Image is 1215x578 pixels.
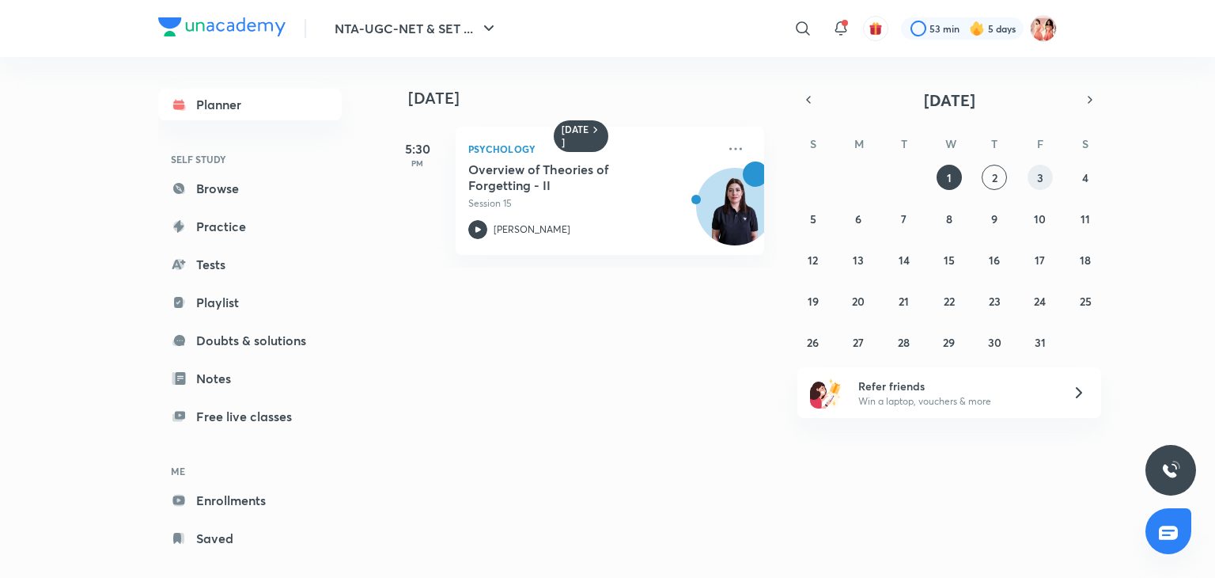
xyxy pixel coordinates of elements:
[158,485,342,516] a: Enrollments
[969,21,985,36] img: streak
[891,206,917,231] button: October 7, 2025
[982,329,1007,355] button: October 30, 2025
[1080,253,1091,268] abbr: October 18, 2025
[991,136,997,151] abbr: Thursday
[158,17,286,36] img: Company Logo
[944,253,955,268] abbr: October 15, 2025
[855,211,861,226] abbr: October 6, 2025
[1030,15,1057,42] img: Rashi Gupta
[386,139,449,158] h5: 5:30
[1028,288,1053,314] button: October 24, 2025
[898,335,910,350] abbr: October 28, 2025
[158,249,342,280] a: Tests
[992,170,997,185] abbr: October 2, 2025
[982,288,1007,314] button: October 23, 2025
[1028,206,1053,231] button: October 10, 2025
[863,16,888,41] button: avatar
[1161,461,1180,480] img: ttu
[944,294,955,309] abbr: October 22, 2025
[1082,136,1088,151] abbr: Saturday
[808,294,819,309] abbr: October 19, 2025
[901,211,907,226] abbr: October 7, 2025
[325,13,508,44] button: NTA-UGC-NET & SET ...
[891,247,917,272] button: October 14, 2025
[386,158,449,168] p: PM
[947,170,952,185] abbr: October 1, 2025
[854,136,864,151] abbr: Monday
[1028,165,1053,190] button: October 3, 2025
[901,136,907,151] abbr: Tuesday
[924,89,975,111] span: [DATE]
[1034,294,1046,309] abbr: October 24, 2025
[1028,247,1053,272] button: October 17, 2025
[988,335,1001,350] abbr: October 30, 2025
[937,288,962,314] button: October 22, 2025
[158,17,286,40] a: Company Logo
[819,89,1079,111] button: [DATE]
[810,211,816,226] abbr: October 5, 2025
[1082,170,1088,185] abbr: October 4, 2025
[158,363,342,394] a: Notes
[1081,211,1090,226] abbr: October 11, 2025
[1034,211,1046,226] abbr: October 10, 2025
[468,162,665,193] h5: Overview of Theories of Forgetting - II
[846,329,871,355] button: October 27, 2025
[858,378,1053,394] h6: Refer friends
[1080,294,1092,309] abbr: October 25, 2025
[1037,170,1043,185] abbr: October 3, 2025
[801,206,826,231] button: October 5, 2025
[943,335,955,350] abbr: October 29, 2025
[158,173,342,204] a: Browse
[846,206,871,231] button: October 6, 2025
[846,247,871,272] button: October 13, 2025
[468,196,717,211] p: Session 15
[853,253,864,268] abbr: October 13, 2025
[158,211,342,242] a: Practice
[937,165,962,190] button: October 1, 2025
[1028,329,1053,355] button: October 31, 2025
[697,177,773,253] img: Avatar
[1035,335,1046,350] abbr: October 31, 2025
[810,136,816,151] abbr: Sunday
[1035,253,1045,268] abbr: October 17, 2025
[158,458,342,485] h6: ME
[1073,206,1098,231] button: October 11, 2025
[991,211,997,226] abbr: October 9, 2025
[494,222,570,237] p: [PERSON_NAME]
[158,89,342,120] a: Planner
[937,247,962,272] button: October 15, 2025
[1037,136,1043,151] abbr: Friday
[899,294,909,309] abbr: October 21, 2025
[1073,165,1098,190] button: October 4, 2025
[869,21,883,36] img: avatar
[468,139,717,158] p: Psychology
[899,253,910,268] abbr: October 14, 2025
[408,89,780,108] h4: [DATE]
[158,146,342,173] h6: SELF STUDY
[807,335,819,350] abbr: October 26, 2025
[158,401,342,432] a: Free live classes
[801,247,826,272] button: October 12, 2025
[562,124,589,149] h6: [DATE]
[158,325,342,356] a: Doubts & solutions
[982,247,1007,272] button: October 16, 2025
[937,206,962,231] button: October 8, 2025
[1073,288,1098,314] button: October 25, 2025
[158,287,342,318] a: Playlist
[945,136,956,151] abbr: Wednesday
[989,294,1001,309] abbr: October 23, 2025
[810,377,842,409] img: referral
[891,288,917,314] button: October 21, 2025
[982,165,1007,190] button: October 2, 2025
[858,394,1053,409] p: Win a laptop, vouchers & more
[846,288,871,314] button: October 20, 2025
[982,206,1007,231] button: October 9, 2025
[946,211,952,226] abbr: October 8, 2025
[801,329,826,355] button: October 26, 2025
[158,523,342,554] a: Saved
[808,253,818,268] abbr: October 12, 2025
[989,253,1000,268] abbr: October 16, 2025
[891,329,917,355] button: October 28, 2025
[1073,247,1098,272] button: October 18, 2025
[937,329,962,355] button: October 29, 2025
